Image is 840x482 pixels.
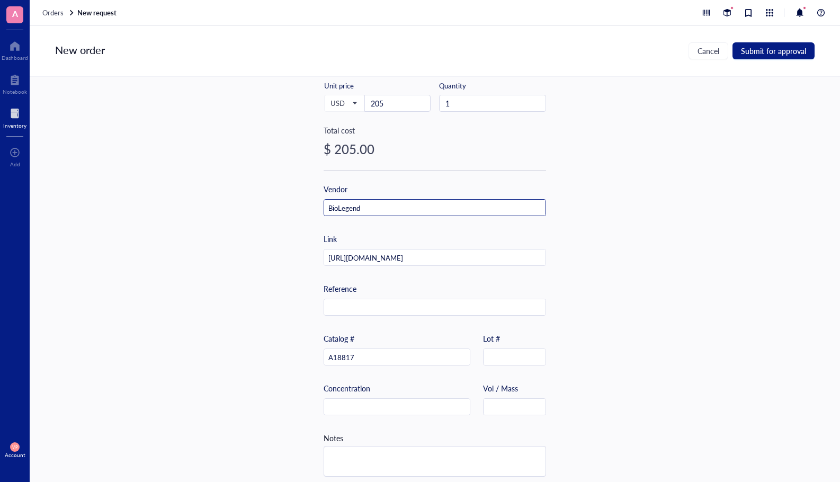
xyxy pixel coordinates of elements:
a: Orders [42,8,75,17]
button: Submit for approval [732,42,815,59]
span: Cancel [698,47,719,55]
a: Notebook [3,72,27,95]
a: Dashboard [2,38,28,61]
div: $ 205.00 [324,140,546,157]
div: Dashboard [2,55,28,61]
div: Inventory [3,122,26,129]
div: Notes [324,432,343,444]
div: Unit price [324,81,390,91]
a: New request [77,8,119,17]
div: Vendor [324,183,347,195]
span: VP [12,444,17,449]
div: Link [324,233,337,245]
div: Total cost [324,124,546,136]
span: A [12,7,18,20]
div: Add [10,161,20,167]
span: Submit for approval [741,47,806,55]
div: Concentration [324,382,370,394]
span: USD [330,99,356,108]
button: Cancel [689,42,728,59]
div: Quantity [439,81,546,91]
div: Catalog # [324,333,354,344]
div: Account [5,452,25,458]
div: Reference [324,283,356,294]
div: New order [55,42,105,59]
span: Orders [42,7,64,17]
div: Notebook [3,88,27,95]
a: Inventory [3,105,26,129]
div: Lot # [483,333,500,344]
div: Vol / Mass [483,382,518,394]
